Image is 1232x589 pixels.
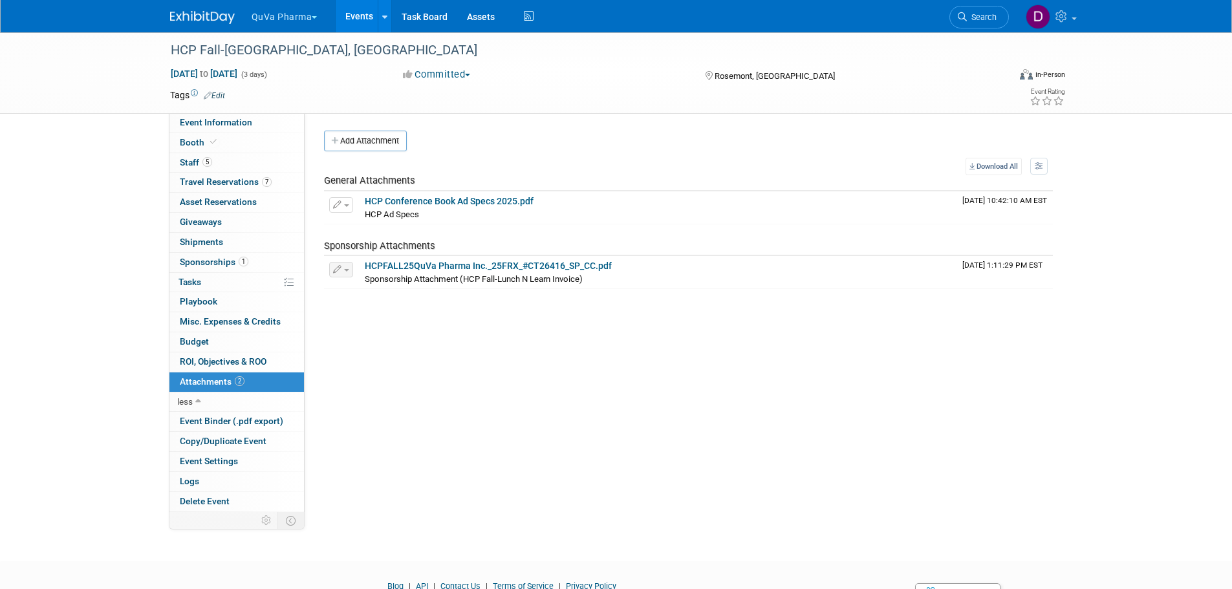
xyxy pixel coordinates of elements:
[169,352,304,372] a: ROI, Objectives & ROO
[169,113,304,133] a: Event Information
[277,512,304,529] td: Toggle Event Tabs
[324,175,415,186] span: General Attachments
[235,376,244,386] span: 2
[169,472,304,491] a: Logs
[180,416,283,426] span: Event Binder (.pdf export)
[240,70,267,79] span: (3 days)
[180,157,212,167] span: Staff
[967,12,997,22] span: Search
[957,191,1053,224] td: Upload Timestamp
[169,273,304,292] a: Tasks
[177,396,193,407] span: less
[169,492,304,511] a: Delete Event
[398,68,475,81] button: Committed
[180,496,230,506] span: Delete Event
[180,456,238,466] span: Event Settings
[962,196,1047,205] span: Upload Timestamp
[255,512,278,529] td: Personalize Event Tab Strip
[966,158,1022,175] a: Download All
[1026,5,1050,29] img: Danielle Mitchell
[180,316,281,327] span: Misc. Expenses & Credits
[180,237,223,247] span: Shipments
[178,277,201,287] span: Tasks
[324,240,435,252] span: Sponsorship Attachments
[169,213,304,232] a: Giveaways
[365,274,583,284] span: Sponsorship Attachment (HCP Fall-Lunch N Learn Invoice)
[169,133,304,153] a: Booth
[169,412,304,431] a: Event Binder (.pdf export)
[180,336,209,347] span: Budget
[169,233,304,252] a: Shipments
[324,131,407,151] button: Add Attachment
[169,153,304,173] a: Staff5
[933,67,1066,87] div: Event Format
[180,257,248,267] span: Sponsorships
[180,217,222,227] span: Giveaways
[180,376,244,387] span: Attachments
[180,137,219,147] span: Booth
[957,256,1053,288] td: Upload Timestamp
[169,372,304,392] a: Attachments2
[210,138,217,145] i: Booth reservation complete
[170,89,225,102] td: Tags
[180,436,266,446] span: Copy/Duplicate Event
[170,11,235,24] img: ExhibitDay
[180,476,199,486] span: Logs
[169,312,304,332] a: Misc. Expenses & Credits
[1035,70,1065,80] div: In-Person
[169,392,304,412] a: less
[198,69,210,79] span: to
[169,193,304,212] a: Asset Reservations
[239,257,248,266] span: 1
[365,261,612,271] a: HCPFALL25QuVa Pharma Inc._25FRX_#CT26416_SP_CC.pdf
[962,261,1043,270] span: Upload Timestamp
[202,157,212,167] span: 5
[262,177,272,187] span: 7
[169,253,304,272] a: Sponsorships1
[169,173,304,192] a: Travel Reservations7
[169,292,304,312] a: Playbook
[170,68,238,80] span: [DATE] [DATE]
[169,332,304,352] a: Budget
[1030,89,1064,95] div: Event Rating
[204,91,225,100] a: Edit
[365,209,419,219] span: HCP Ad Specs
[169,432,304,451] a: Copy/Duplicate Event
[180,356,266,367] span: ROI, Objectives & ROO
[180,117,252,127] span: Event Information
[166,39,989,62] div: HCP Fall-[GEOGRAPHIC_DATA], [GEOGRAPHIC_DATA]
[180,177,272,187] span: Travel Reservations
[365,196,534,206] a: HCP Conference Book Ad Specs 2025.pdf
[949,6,1009,28] a: Search
[1020,69,1033,80] img: Format-Inperson.png
[180,296,217,306] span: Playbook
[169,452,304,471] a: Event Settings
[715,71,835,81] span: Rosemont, [GEOGRAPHIC_DATA]
[180,197,257,207] span: Asset Reservations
